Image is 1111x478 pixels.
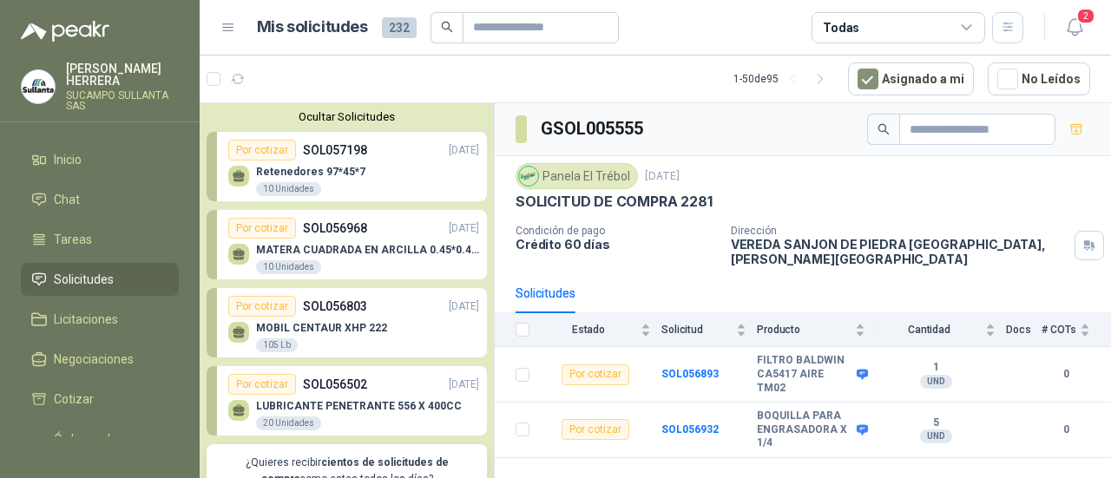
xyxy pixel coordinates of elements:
[519,167,538,186] img: Company Logo
[876,324,982,336] span: Cantidad
[21,422,179,475] a: Órdenes de Compra
[256,400,462,412] p: LUBRICANTE PENETRANTE 556 X 400CC
[876,416,996,430] b: 5
[54,429,162,468] span: Órdenes de Compra
[256,244,479,256] p: MATERA CUADRADA EN ARCILLA 0.45*0.45*0.40
[516,237,717,252] p: Crédito 60 días
[757,324,851,336] span: Producto
[54,390,94,409] span: Cotizar
[207,366,487,435] a: Por cotizarSOL056502[DATE] LUBRICANTE PENETRANTE 556 X 400CC20 Unidades
[21,143,179,176] a: Inicio
[256,166,365,178] p: Retenedores 97*45*7
[757,354,852,395] b: FILTRO BALDWIN CA5417 AIRE TM02
[382,17,417,38] span: 232
[228,296,296,317] div: Por cotizar
[228,374,296,395] div: Por cotizar
[207,210,487,279] a: Por cotizarSOL056968[DATE] MATERA CUADRADA EN ARCILLA 0.45*0.45*0.4010 Unidades
[1042,324,1076,336] span: # COTs
[661,368,719,380] a: SOL056893
[540,313,661,347] th: Estado
[54,150,82,169] span: Inicio
[661,313,757,347] th: Solicitud
[1006,313,1042,347] th: Docs
[21,263,179,296] a: Solicitudes
[207,288,487,357] a: Por cotizarSOL056803[DATE] MOBIL CENTAUR XHP 222105 Lb
[54,350,134,369] span: Negociaciones
[441,21,453,33] span: search
[920,375,952,389] div: UND
[449,142,479,159] p: [DATE]
[21,343,179,376] a: Negociaciones
[21,21,109,42] img: Logo peakr
[21,383,179,416] a: Cotizar
[256,260,321,274] div: 10 Unidades
[303,375,367,394] p: SOL056502
[645,168,680,185] p: [DATE]
[256,416,321,430] div: 20 Unidades
[988,62,1090,95] button: No Leídos
[540,324,637,336] span: Estado
[449,220,479,237] p: [DATE]
[661,324,733,336] span: Solicitud
[1059,12,1090,43] button: 2
[256,322,387,334] p: MOBIL CENTAUR XHP 222
[823,18,859,37] div: Todas
[541,115,646,142] h3: GSOL005555
[21,223,179,256] a: Tareas
[848,62,974,95] button: Asignado a mi
[228,218,296,239] div: Por cotizar
[303,141,367,160] p: SOL057198
[256,182,321,196] div: 10 Unidades
[1042,366,1090,383] b: 0
[516,225,717,237] p: Condición de pago
[661,423,719,435] a: SOL056932
[54,310,118,329] span: Licitaciones
[1042,313,1111,347] th: # COTs
[878,123,890,135] span: search
[1042,422,1090,438] b: 0
[21,183,179,216] a: Chat
[731,237,1068,266] p: VEREDA SANJON DE PIEDRA [GEOGRAPHIC_DATA] , [PERSON_NAME][GEOGRAPHIC_DATA]
[449,377,479,393] p: [DATE]
[303,219,367,238] p: SOL056968
[66,62,179,87] p: [PERSON_NAME] HERRERA
[256,338,298,352] div: 105 Lb
[21,303,179,336] a: Licitaciones
[1076,8,1095,24] span: 2
[207,110,487,123] button: Ocultar Solicitudes
[562,419,629,440] div: Por cotizar
[66,90,179,111] p: SUCAMPO SULLANTA SAS
[228,140,296,160] div: Por cotizar
[876,313,1006,347] th: Cantidad
[449,298,479,315] p: [DATE]
[562,364,629,385] div: Por cotizar
[54,270,114,289] span: Solicitudes
[516,163,638,189] div: Panela El Trébol
[731,225,1068,237] p: Dirección
[876,361,996,375] b: 1
[54,190,80,209] span: Chat
[516,284,575,303] div: Solicitudes
[733,65,834,93] div: 1 - 50 de 95
[920,429,952,443] div: UND
[303,297,367,316] p: SOL056803
[757,313,876,347] th: Producto
[54,230,92,249] span: Tareas
[757,409,852,450] b: BOQUILLA PARA ENGRASADORA X 1/4
[207,132,487,201] a: Por cotizarSOL057198[DATE] Retenedores 97*45*710 Unidades
[22,70,55,103] img: Company Logo
[257,15,368,40] h1: Mis solicitudes
[516,193,713,211] p: SOLICITUD DE COMPRA 2281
